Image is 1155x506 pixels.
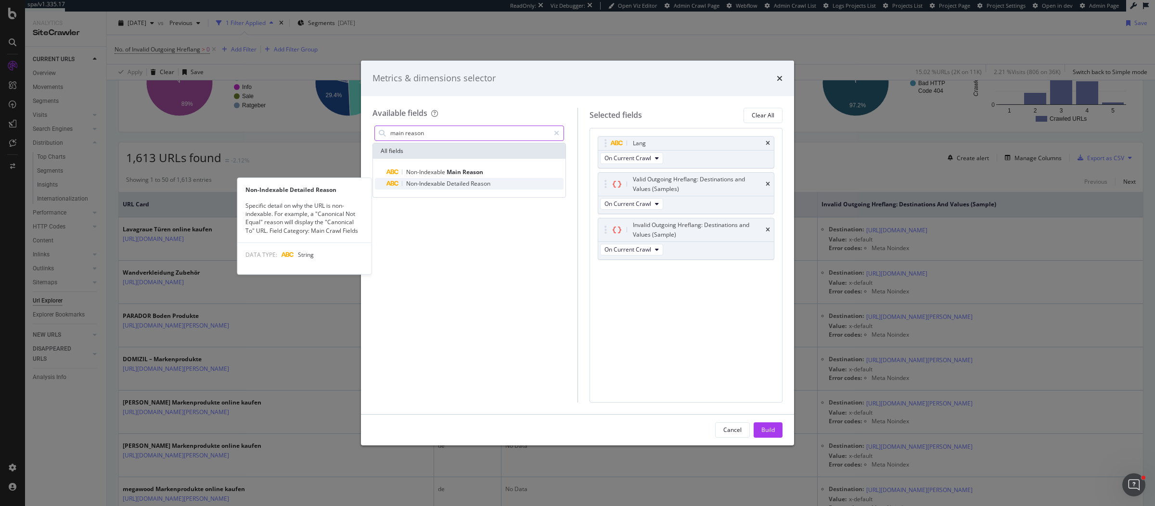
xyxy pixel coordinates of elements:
span: Reason [471,179,490,188]
div: Selected fields [590,110,642,121]
span: On Current Crawl [604,245,651,253]
div: Valid Outgoing Hreflang: Destinations and Values (Samples)timesOn Current Crawl [598,172,775,214]
div: modal [361,61,794,445]
div: times [766,181,770,187]
div: Clear All [752,111,774,119]
span: Detailed [447,179,471,188]
div: LangtimesOn Current Crawl [598,136,775,168]
span: On Current Crawl [604,200,651,208]
div: All fields [373,143,565,159]
button: On Current Crawl [600,198,663,210]
div: Invalid Outgoing Hreflang: Destinations and Values (Sample) [633,220,764,240]
span: Non-Indexable [406,168,447,176]
div: Invalid Outgoing Hreflang: Destinations and Values (Sample)timesOn Current Crawl [598,218,775,260]
span: Main [447,168,462,176]
button: Build [754,422,783,438]
div: times [766,227,770,233]
span: On Current Crawl [604,154,651,162]
div: Valid Outgoing Hreflang: Destinations and Values (Samples) [633,175,764,194]
div: Metrics & dimensions selector [372,72,496,85]
iframe: Intercom live chat [1122,473,1145,496]
div: Available fields [372,108,427,118]
span: Reason [462,168,483,176]
input: Search by field name [389,126,550,140]
div: times [766,140,770,146]
button: Cancel [715,422,750,438]
button: Clear All [744,108,783,123]
div: Lang [633,139,646,148]
button: On Current Crawl [600,152,663,164]
div: Non-Indexable Detailed Reason [238,186,372,194]
div: Build [761,426,775,434]
div: times [777,72,783,85]
span: Non-Indexable [406,179,447,188]
div: Cancel [723,426,742,434]
div: Specific detail on why the URL is non-indexable. For example, a "Canonical Not Equal" reason will... [238,202,372,235]
button: On Current Crawl [600,244,663,255]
